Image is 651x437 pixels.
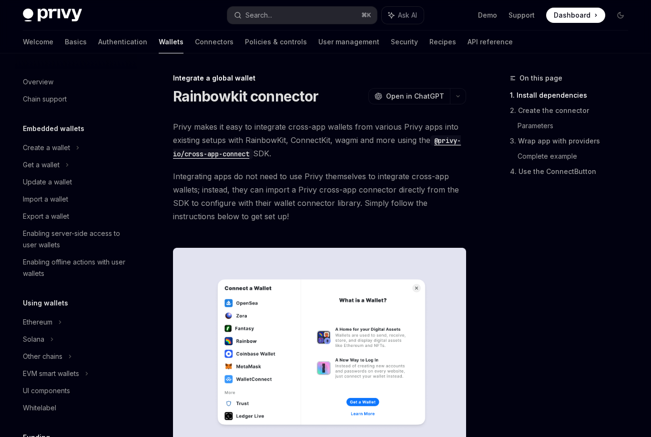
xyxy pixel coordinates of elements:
div: EVM smart wallets [23,368,79,379]
a: Enabling server-side access to user wallets [15,225,137,254]
span: Open in ChatGPT [386,91,444,101]
div: Update a wallet [23,176,72,188]
div: Whitelabel [23,402,56,414]
span: ⌘ K [361,11,371,19]
button: Search...⌘K [227,7,377,24]
a: Overview [15,73,137,91]
a: Complete example [518,149,636,164]
a: @privy-io/cross-app-connect [173,135,461,158]
button: Open in ChatGPT [368,88,450,104]
h1: Rainbowkit connector [173,88,318,105]
a: User management [318,30,379,53]
div: Enabling offline actions with user wallets [23,256,132,279]
button: Ask AI [382,7,424,24]
span: On this page [519,72,562,84]
div: Get a wallet [23,159,60,171]
div: Other chains [23,351,62,362]
a: Basics [65,30,87,53]
span: Ask AI [398,10,417,20]
a: 2. Create the connector [510,103,636,118]
a: Wallets [159,30,183,53]
a: Parameters [518,118,636,133]
a: Update a wallet [15,173,137,191]
div: Ethereum [23,316,52,328]
a: Support [509,10,535,20]
span: Dashboard [554,10,590,20]
img: dark logo [23,9,82,22]
a: Dashboard [546,8,605,23]
div: UI components [23,385,70,396]
a: Enabling offline actions with user wallets [15,254,137,282]
button: Toggle dark mode [613,8,628,23]
a: API reference [468,30,513,53]
div: Export a wallet [23,211,69,222]
div: Import a wallet [23,193,68,205]
a: Demo [478,10,497,20]
div: Solana [23,334,44,345]
h5: Embedded wallets [23,123,84,134]
div: Create a wallet [23,142,70,153]
div: Search... [245,10,272,21]
a: Welcome [23,30,53,53]
a: Chain support [15,91,137,108]
a: 1. Install dependencies [510,88,636,103]
div: Enabling server-side access to user wallets [23,228,132,251]
a: Whitelabel [15,399,137,417]
a: Authentication [98,30,147,53]
a: Recipes [429,30,456,53]
div: Integrate a global wallet [173,73,466,83]
a: 3. Wrap app with providers [510,133,636,149]
span: Privy makes it easy to integrate cross-app wallets from various Privy apps into existing setups w... [173,120,466,160]
a: 4. Use the ConnectButton [510,164,636,179]
a: Policies & controls [245,30,307,53]
a: Security [391,30,418,53]
a: Connectors [195,30,234,53]
a: UI components [15,382,137,399]
h5: Using wallets [23,297,68,309]
div: Overview [23,76,53,88]
div: Chain support [23,93,67,105]
a: Import a wallet [15,191,137,208]
span: Integrating apps do not need to use Privy themselves to integrate cross-app wallets; instead, the... [173,170,466,223]
a: Export a wallet [15,208,137,225]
